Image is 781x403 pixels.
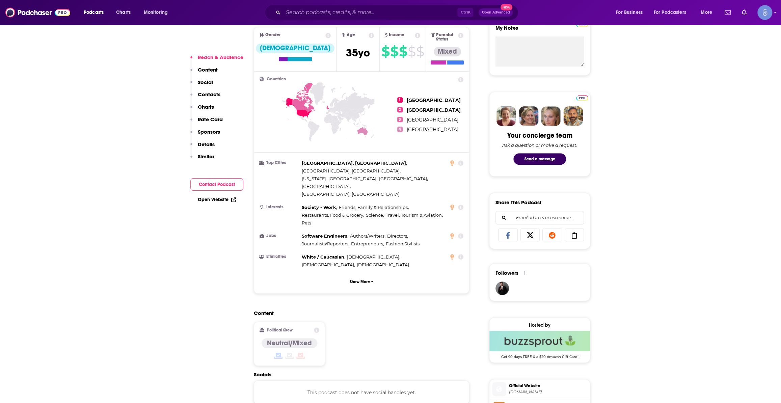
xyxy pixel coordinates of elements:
h3: Share This Podcast [495,199,541,206]
div: Search podcasts, credits, & more... [271,5,525,20]
div: Your concierge team [507,131,572,140]
span: , [339,204,409,211]
button: Details [190,141,215,154]
span: Society - Work [302,205,336,210]
span: Parental Status [436,33,457,42]
span: flveterinaryadvisors.com [509,389,587,395]
span: Entrepreneurs [351,241,383,246]
span: Directors [387,233,407,239]
img: Podchaser Pro [576,95,588,101]
button: Show More [260,275,463,288]
span: Journalists/Reporters [302,241,348,246]
span: 35 yo [346,46,370,59]
div: Ask a question or make a request. [502,142,577,148]
span: For Business [616,8,643,17]
span: , [347,253,400,261]
button: Open AdvancedNew [479,8,513,17]
span: Get 90 days FREE & a $20 Amazon Gift Card! [489,351,590,359]
span: [GEOGRAPHIC_DATA] [407,117,458,123]
button: Show profile menu [757,5,772,20]
span: Friends, Family & Relationships [339,205,408,210]
div: 1 [524,270,526,276]
img: Buzzsprout Deal: Get 90 days FREE & a $20 Amazon Gift Card! [489,331,590,351]
a: Share on Reddit [542,229,562,241]
a: Charts [112,7,135,18]
button: Social [190,79,213,91]
h2: Content [254,310,464,316]
label: My Notes [495,25,584,36]
p: Social [198,79,213,85]
p: Show More [350,279,370,284]
span: Authors/Writers [350,233,384,239]
img: Barbara Profile [519,106,538,126]
span: Ctrl K [457,8,473,17]
a: Show notifications dropdown [722,7,733,18]
a: Share on Facebook [498,229,518,241]
span: [GEOGRAPHIC_DATA] [302,184,350,189]
span: , [302,159,407,167]
img: JohirMia [495,281,509,295]
span: Software Engineers [302,233,347,239]
span: , [302,204,337,211]
span: , [302,183,351,190]
span: White / Caucasian [302,254,344,260]
span: [GEOGRAPHIC_DATA], [GEOGRAPHIC_DATA] [302,168,400,173]
span: Open Advanced [482,11,510,14]
input: Email address or username... [501,211,578,224]
span: [GEOGRAPHIC_DATA] [407,127,458,133]
a: Pro website [576,94,588,101]
p: Details [198,141,215,147]
span: Countries [267,77,286,81]
span: [GEOGRAPHIC_DATA], [GEOGRAPHIC_DATA] [302,191,400,197]
p: Content [198,66,218,73]
span: , [302,167,401,175]
span: [DEMOGRAPHIC_DATA] [357,262,409,267]
img: Podchaser - Follow, Share and Rate Podcasts [5,6,70,19]
h2: Socials [254,371,469,378]
img: Jon Profile [563,106,583,126]
span: , [387,232,408,240]
span: Travel, Tourism & Aviation [386,212,442,218]
button: open menu [611,7,651,18]
span: , [351,240,384,248]
button: open menu [139,7,177,18]
button: Content [190,66,218,79]
span: , [302,232,348,240]
span: Fashion Stylists [386,241,420,246]
h3: Interests [260,205,299,209]
span: Charts [116,8,131,17]
span: More [701,8,712,17]
span: 2 [397,107,403,112]
span: , [350,232,385,240]
h4: Neutral/Mixed [267,339,312,347]
span: Followers [495,270,518,276]
div: Mixed [434,47,461,56]
span: Podcasts [84,8,104,17]
button: Send a message [513,153,566,165]
span: [US_STATE], [GEOGRAPHIC_DATA] [302,176,376,181]
img: Sydney Profile [496,106,516,126]
h3: Top Cities [260,161,299,165]
span: Restaurants, Food & Grocery [302,212,363,218]
span: Gender [265,33,280,37]
button: open menu [696,7,721,18]
p: Sponsors [198,129,220,135]
a: Open Website [198,197,236,203]
span: $ [381,46,389,57]
img: User Profile [757,5,772,20]
a: Show notifications dropdown [739,7,749,18]
span: [DEMOGRAPHIC_DATA] [347,254,399,260]
span: , [379,175,428,183]
button: Charts [190,104,214,116]
span: [GEOGRAPHIC_DATA], [GEOGRAPHIC_DATA] [302,160,406,166]
span: , [366,211,384,219]
input: Search podcasts, credits, & more... [283,7,457,18]
span: $ [390,46,398,57]
span: Income [389,33,404,37]
span: , [302,261,355,269]
button: Similar [190,153,214,166]
button: open menu [79,7,112,18]
span: Pets [302,220,311,225]
button: Contact Podcast [190,178,243,191]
